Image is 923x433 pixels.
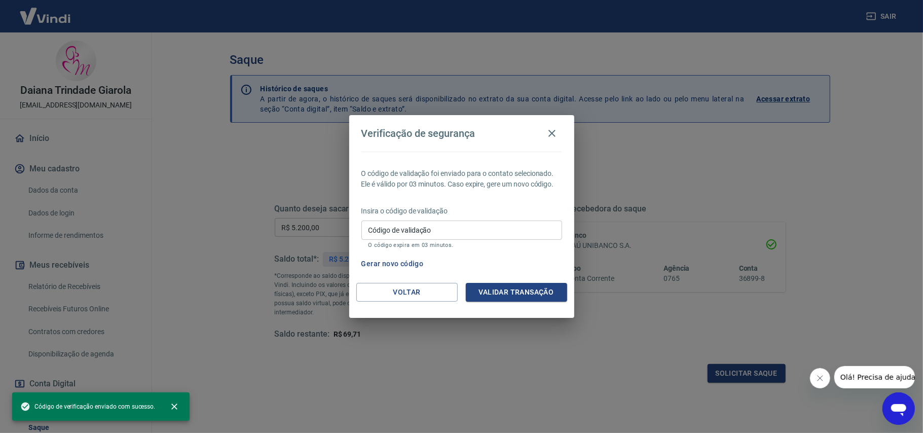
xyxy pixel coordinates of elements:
span: Olá! Precisa de ajuda? [6,7,85,15]
span: Código de verificação enviado com sucesso. [20,402,155,412]
p: Insira o código de validação [361,206,562,216]
iframe: Fechar mensagem [810,368,830,388]
p: O código expira em 03 minutos. [368,242,555,248]
p: O código de validação foi enviado para o contato selecionado. Ele é válido por 03 minutos. Caso e... [361,168,562,190]
h4: Verificação de segurança [361,127,475,139]
button: Voltar [356,283,458,302]
button: Gerar novo código [357,255,428,273]
iframe: Botão para abrir a janela de mensagens [882,392,915,425]
button: Validar transação [466,283,567,302]
button: close [163,395,186,418]
iframe: Mensagem da empresa [834,366,915,388]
